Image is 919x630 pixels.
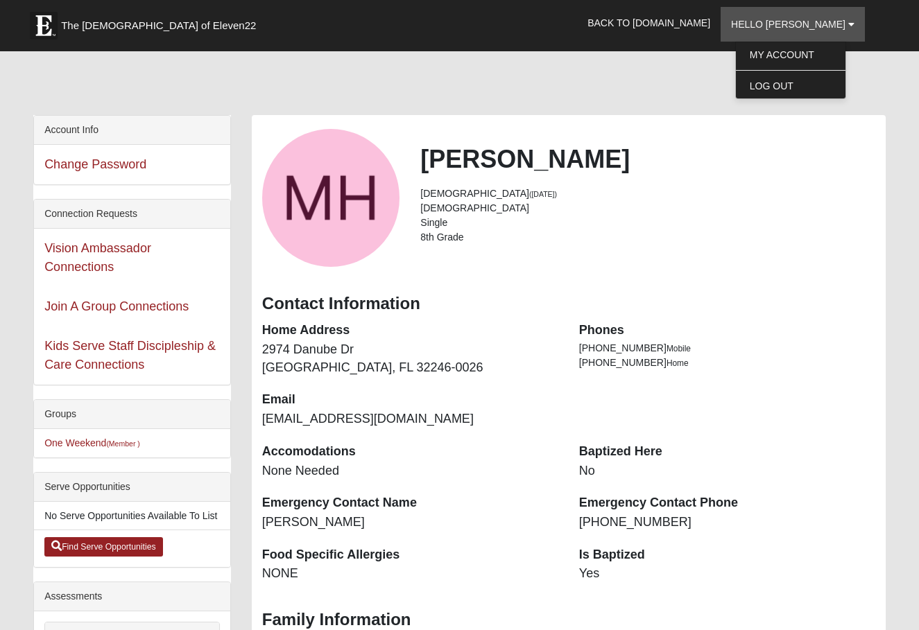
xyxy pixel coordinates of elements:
[262,514,558,532] dd: [PERSON_NAME]
[579,462,875,480] dd: No
[262,494,558,512] dt: Emergency Contact Name
[34,400,230,429] div: Groups
[736,46,845,64] a: My Account
[34,582,230,611] div: Assessments
[579,546,875,564] dt: Is Baptized
[579,443,875,461] dt: Baptized Here
[262,129,400,267] a: View Fullsize Photo
[34,473,230,502] div: Serve Opportunities
[106,439,139,448] small: (Member )
[34,200,230,229] div: Connection Requests
[262,610,875,630] h3: Family Information
[262,443,558,461] dt: Accomodations
[262,565,558,583] dd: NONE
[420,144,875,174] h2: [PERSON_NAME]
[262,410,558,428] dd: [EMAIL_ADDRESS][DOMAIN_NAME]
[262,341,558,376] dd: 2974 Danube Dr [GEOGRAPHIC_DATA], FL 32246-0026
[420,230,875,245] li: 8th Grade
[420,216,875,230] li: Single
[34,502,230,530] li: No Serve Opportunities Available To List
[23,5,300,40] a: The [DEMOGRAPHIC_DATA] of Eleven22
[579,341,875,356] li: [PHONE_NUMBER]
[721,7,865,42] a: Hello [PERSON_NAME]
[262,462,558,480] dd: None Needed
[420,201,875,216] li: [DEMOGRAPHIC_DATA]
[579,322,875,340] dt: Phones
[44,339,216,371] a: Kids Serve Staff Discipleship & Care Connections
[44,299,189,313] a: Join A Group Connections
[529,190,557,198] small: ([DATE])
[61,19,256,33] span: The [DEMOGRAPHIC_DATA] of Eleven22
[577,6,721,40] a: Back to [DOMAIN_NAME]
[44,437,140,448] a: One Weekend(Member )
[579,356,875,370] li: [PHONE_NUMBER]
[262,546,558,564] dt: Food Specific Allergies
[44,537,163,557] a: Find Serve Opportunities
[736,77,845,95] a: Log Out
[262,322,558,340] dt: Home Address
[579,494,875,512] dt: Emergency Contact Phone
[262,294,875,314] h3: Contact Information
[731,19,845,30] span: Hello [PERSON_NAME]
[667,358,689,368] span: Home
[579,565,875,583] dd: Yes
[34,116,230,145] div: Account Info
[262,391,558,409] dt: Email
[44,157,146,171] a: Change Password
[44,241,151,274] a: Vision Ambassador Connections
[30,12,58,40] img: Eleven22 logo
[579,514,875,532] dd: [PHONE_NUMBER]
[420,186,875,201] li: [DEMOGRAPHIC_DATA]
[667,344,691,353] span: Mobile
